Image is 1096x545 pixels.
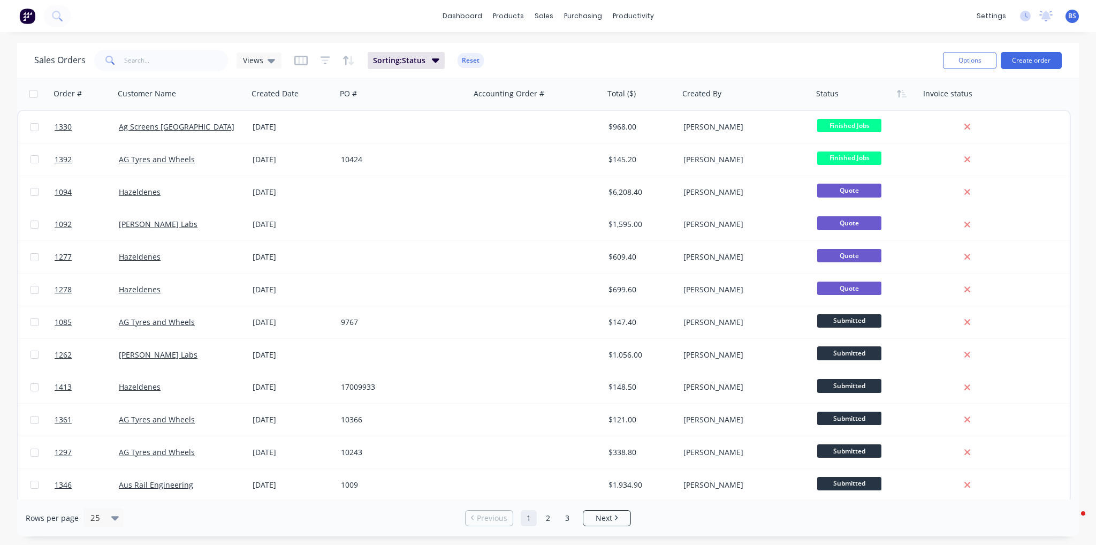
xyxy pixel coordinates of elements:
[559,8,607,24] div: purchasing
[119,447,195,457] a: AG Tyres and Wheels
[683,382,802,392] div: [PERSON_NAME]
[55,252,72,262] span: 1277
[54,88,82,99] div: Order #
[529,8,559,24] div: sales
[817,119,881,132] span: Finished Jobs
[461,510,635,526] ul: Pagination
[683,414,802,425] div: [PERSON_NAME]
[253,350,332,360] div: [DATE]
[608,317,672,328] div: $147.40
[683,447,802,458] div: [PERSON_NAME]
[607,8,659,24] div: productivity
[119,382,161,392] a: Hazeldenes
[608,414,672,425] div: $121.00
[55,122,72,132] span: 1330
[55,274,119,306] a: 1278
[607,88,636,99] div: Total ($)
[124,50,229,71] input: Search...
[119,350,197,360] a: [PERSON_NAME] Labs
[55,241,119,273] a: 1277
[683,480,802,490] div: [PERSON_NAME]
[55,284,72,295] span: 1278
[608,480,672,490] div: $1,934.90
[596,513,612,524] span: Next
[119,317,195,327] a: AG Tyres and Wheels
[817,216,881,230] span: Quote
[340,88,357,99] div: PO #
[540,510,556,526] a: Page 2
[682,88,721,99] div: Created By
[55,436,119,468] a: 1297
[26,513,79,524] span: Rows per page
[118,88,176,99] div: Customer Name
[243,55,263,66] span: Views
[1068,11,1076,21] span: BS
[458,53,484,68] button: Reset
[341,414,460,425] div: 10366
[253,414,332,425] div: [DATE]
[119,154,195,164] a: AG Tyres and Wheels
[817,152,881,165] span: Finished Jobs
[341,317,460,328] div: 9767
[253,480,332,490] div: [DATE]
[466,513,513,524] a: Previous page
[817,379,881,392] span: Submitted
[488,8,529,24] div: products
[477,513,507,524] span: Previous
[608,447,672,458] div: $338.80
[683,252,802,262] div: [PERSON_NAME]
[34,55,86,65] h1: Sales Orders
[608,122,672,132] div: $968.00
[817,249,881,262] span: Quote
[817,346,881,360] span: Submitted
[559,510,575,526] a: Page 3
[943,52,996,69] button: Options
[19,8,35,24] img: Factory
[119,284,161,294] a: Hazeldenes
[683,187,802,198] div: [PERSON_NAME]
[55,219,72,230] span: 1092
[341,382,460,392] div: 17009933
[55,350,72,360] span: 1262
[437,8,488,24] a: dashboard
[55,414,72,425] span: 1361
[368,52,445,69] button: Sorting:Status
[55,154,72,165] span: 1392
[55,371,119,403] a: 1413
[55,317,72,328] span: 1085
[55,306,119,338] a: 1085
[341,480,460,490] div: 1009
[55,382,72,392] span: 1413
[817,282,881,295] span: Quote
[817,184,881,197] span: Quote
[608,284,672,295] div: $699.60
[608,219,672,230] div: $1,595.00
[373,55,425,66] span: Sorting: Status
[608,187,672,198] div: $6,208.40
[683,284,802,295] div: [PERSON_NAME]
[341,154,460,165] div: 10424
[253,154,332,165] div: [DATE]
[817,477,881,490] span: Submitted
[817,314,881,328] span: Submitted
[683,350,802,360] div: [PERSON_NAME]
[683,122,802,132] div: [PERSON_NAME]
[608,382,672,392] div: $148.50
[608,350,672,360] div: $1,056.00
[55,176,119,208] a: 1094
[608,154,672,165] div: $145.20
[683,154,802,165] div: [PERSON_NAME]
[816,88,839,99] div: Status
[55,339,119,371] a: 1262
[253,317,332,328] div: [DATE]
[55,111,119,143] a: 1330
[971,8,1011,24] div: settings
[253,252,332,262] div: [DATE]
[817,444,881,458] span: Submitted
[817,412,881,425] span: Submitted
[55,143,119,176] a: 1392
[55,404,119,436] a: 1361
[119,414,195,425] a: AG Tyres and Wheels
[55,208,119,240] a: 1092
[683,219,802,230] div: [PERSON_NAME]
